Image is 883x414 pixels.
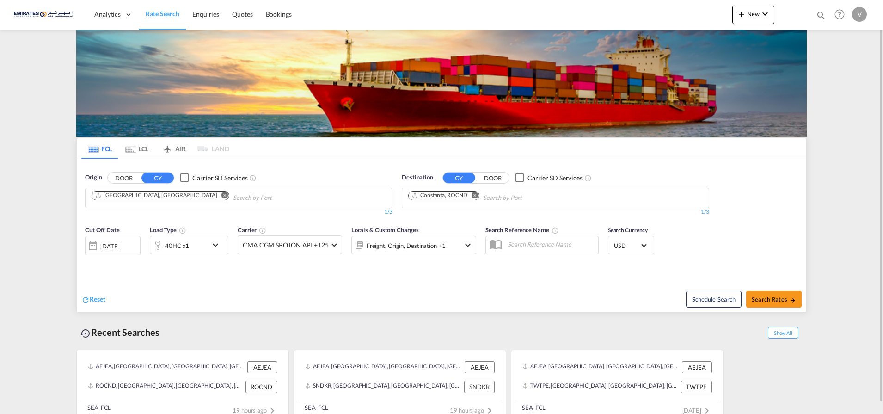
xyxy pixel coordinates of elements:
button: Remove [215,192,229,201]
md-select: Select Currency: $ USDUnited States Dollar [613,239,649,252]
div: Freight Origin Destination Factory Stuffingicon-chevron-down [351,236,476,254]
md-icon: icon-plus 400-fg [736,8,747,19]
md-icon: icon-information-outline [179,227,186,234]
md-checkbox: Checkbox No Ink [180,173,247,183]
button: DOOR [108,173,140,183]
div: Carrier SD Services [192,173,247,183]
span: Quotes [232,10,252,18]
div: TWTPE [681,381,712,393]
div: TWTPE, Taipei, Taiwan, Province of China, Greater China & Far East Asia, Asia Pacific [522,381,679,393]
md-icon: icon-magnify [816,10,826,20]
div: Press delete to remove this chip. [411,192,469,199]
div: icon-magnify [816,10,826,24]
md-datepicker: Select [85,254,92,267]
div: icon-refreshReset [81,295,105,305]
div: SNDKR, Dakar, Senegal, Western Africa, Africa [305,381,462,393]
md-pagination-wrapper: Use the left and right arrow keys to navigate between tabs [81,138,229,159]
md-tab-item: LCL [118,138,155,159]
div: 40HC x1icon-chevron-down [150,236,228,254]
span: 19 hours ago [450,407,495,414]
span: Show All [768,327,798,339]
md-checkbox: Checkbox No Ink [515,173,583,183]
button: CY [141,173,174,183]
div: 1/3 [85,208,392,216]
div: AEJEA [682,361,712,373]
span: Carrier [238,226,266,234]
div: [DATE] [100,242,119,250]
div: SEA-FCL [522,403,546,412]
button: Note: By default Schedule search will only considerorigin ports, destination ports and cut off da... [686,291,742,308]
span: Search Rates [752,296,796,303]
span: Analytics [94,10,121,19]
md-icon: Your search will be saved by the below given name [552,227,559,234]
div: [DATE] [85,236,141,255]
md-icon: Unchecked: Search for CY (Container Yard) services for all selected carriers.Checked : Search for... [249,174,257,182]
input: Chips input. [483,191,571,205]
div: Carrier SD Services [527,173,583,183]
md-icon: icon-airplane [162,143,173,150]
span: Locals & Custom Charges [351,226,419,234]
span: Load Type [150,226,186,234]
md-chips-wrap: Chips container. Use arrow keys to select chips. [90,188,325,205]
span: Reset [90,295,105,303]
img: c67187802a5a11ec94275b5db69a26e6.png [14,4,76,25]
button: DOOR [477,173,509,183]
span: Rate Search [146,10,179,18]
button: Remove [465,192,479,201]
input: Search Reference Name [503,237,598,251]
md-icon: icon-chevron-down [760,8,771,19]
span: USD [614,241,640,250]
div: SEA-FCL [305,403,328,412]
div: AEJEA, Jebel Ali, United Arab Emirates, Middle East, Middle East [305,361,462,373]
div: Constanta, ROCND [411,192,467,199]
div: AEJEA, Jebel Ali, United Arab Emirates, Middle East, Middle East [88,361,245,373]
span: CMA CGM SPOTON API +125 [243,241,329,250]
div: AEJEA [247,361,277,373]
md-icon: icon-chevron-down [462,240,473,251]
span: New [736,10,771,18]
span: Enquiries [192,10,219,18]
div: AEJEA, Jebel Ali, United Arab Emirates, Middle East, Middle East [522,361,680,373]
div: Recent Searches [76,322,163,343]
img: LCL+%26+FCL+BACKGROUND.png [76,30,807,137]
div: AEJEA [465,361,495,373]
span: Help [832,6,847,22]
button: CY [443,173,475,183]
button: Search Ratesicon-arrow-right [746,291,802,308]
span: 19 hours ago [233,407,278,414]
md-tab-item: AIR [155,138,192,159]
md-icon: icon-refresh [81,296,90,304]
md-chips-wrap: Chips container. Use arrow keys to select chips. [407,188,575,205]
md-icon: icon-backup-restore [80,328,91,339]
span: Search Reference Name [485,226,559,234]
span: Origin [85,173,102,182]
md-tab-item: FCL [81,138,118,159]
button: icon-plus 400-fgNewicon-chevron-down [732,6,774,24]
div: 1/3 [402,208,709,216]
md-icon: icon-chevron-down [210,240,226,251]
div: OriginDOOR CY Checkbox No InkUnchecked: Search for CY (Container Yard) services for all selected ... [77,159,806,312]
input: Chips input. [233,191,321,205]
md-icon: Unchecked: Search for CY (Container Yard) services for all selected carriers.Checked : Search for... [584,174,592,182]
div: Press delete to remove this chip. [95,192,219,199]
span: Cut Off Date [85,226,120,234]
div: Jebel Ali, AEJEA [95,192,217,199]
div: ROCND, Constanta, Romania, Eastern Europe , Europe [88,381,243,393]
div: ROCND [245,381,277,393]
div: V [852,7,867,22]
span: Search Currency [608,227,648,234]
span: Bookings [266,10,292,18]
div: 40HC x1 [165,239,189,252]
div: SEA-FCL [87,403,111,412]
div: Help [832,6,852,23]
md-icon: The selected Trucker/Carrierwill be displayed in the rate results If the rates are from another f... [259,227,266,234]
div: Freight Origin Destination Factory Stuffing [367,239,446,252]
md-icon: icon-arrow-right [790,297,796,303]
div: SNDKR [464,381,495,393]
span: Destination [402,173,433,182]
span: [DATE] [682,407,712,414]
